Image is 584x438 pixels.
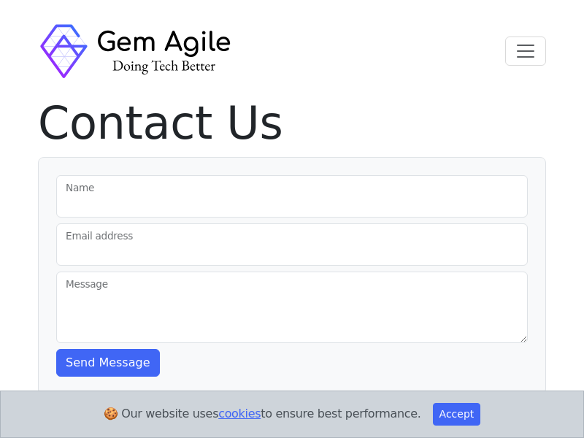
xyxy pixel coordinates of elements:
[56,349,160,377] button: Send Message
[505,36,546,66] button: Toggle navigation
[218,407,261,420] a: cookies
[38,21,235,81] img: Gem Agile
[433,403,481,426] button: Accept
[38,96,546,150] h1: Contact Us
